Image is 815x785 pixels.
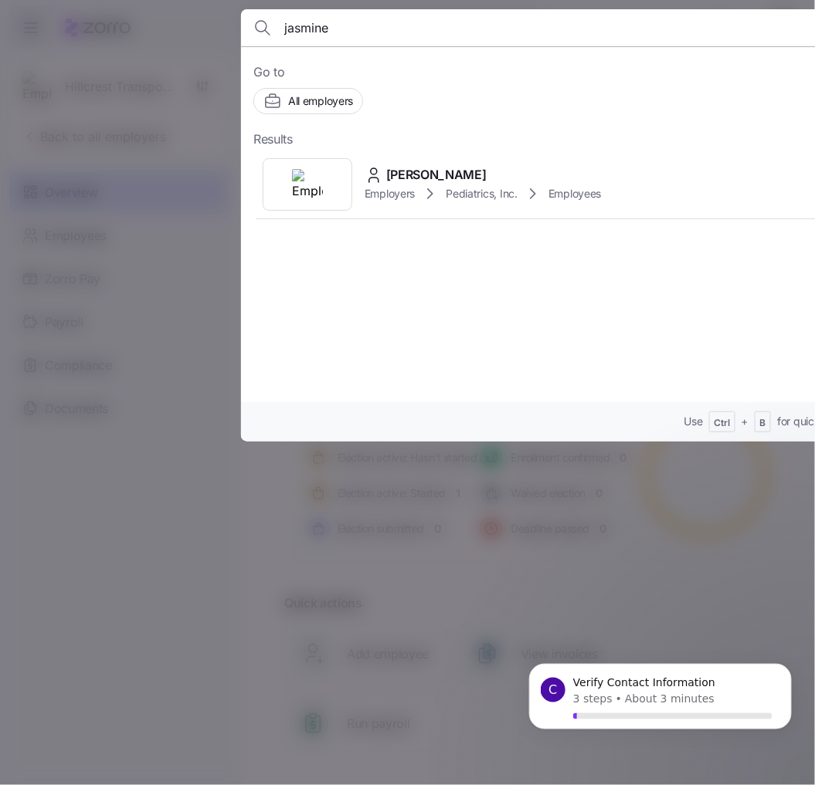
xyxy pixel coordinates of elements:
span: + [742,414,749,429]
span: Results [253,130,293,149]
span: Employers [365,186,415,201]
span: [PERSON_NAME] [386,165,487,184]
span: Use [684,414,703,429]
span: All employers [288,93,353,109]
span: Pediatrics, Inc. [446,186,518,201]
img: Employer logo [292,169,323,200]
button: All employers [253,88,363,114]
span: Employees [548,186,601,201]
span: Ctrl [715,417,730,430]
iframe: Intercom notifications message [506,646,815,777]
span: B [760,417,766,430]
